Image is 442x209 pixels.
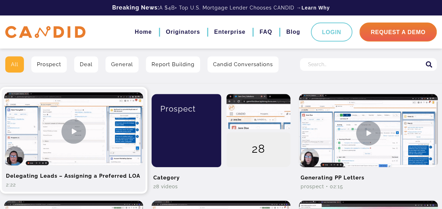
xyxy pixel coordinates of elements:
a: Request A Demo [359,23,437,42]
a: Candid Conversations [207,56,278,72]
div: 2:22 [4,181,143,188]
b: Breaking News: [112,4,159,11]
a: Originators [166,26,200,38]
a: Deal [74,56,98,72]
a: Report Building [146,56,200,72]
a: Prospect [31,56,67,72]
h2: Category [152,167,290,183]
a: Enterprise [214,26,245,38]
img: Generating PP Letters Video [299,94,438,172]
div: Prospect • 02:15 [299,183,438,190]
img: CANDID APP [5,26,85,38]
a: All [5,56,24,72]
div: Prospect [157,94,216,123]
div: 28 Videos [152,183,290,190]
img: Delegating Leads – Assigning a Preferred LOA Video [4,92,143,170]
a: Login [311,23,353,42]
h2: Generating PP Letters [299,167,438,183]
a: FAQ [260,26,272,38]
a: Home [135,26,152,38]
a: Learn Why [301,4,330,11]
h2: Delegating Leads – Assigning a Preferred LOA [4,165,143,181]
a: Blog [286,26,300,38]
div: 28 [226,132,291,167]
a: General [105,56,139,72]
